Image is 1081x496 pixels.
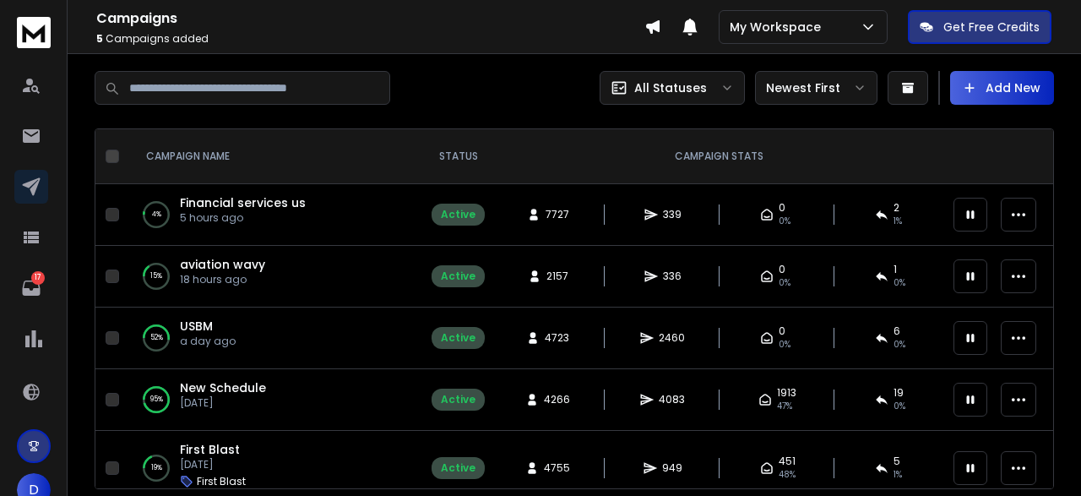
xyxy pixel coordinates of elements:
[180,335,236,348] p: a day ago
[441,461,475,475] div: Active
[894,400,905,413] span: 0 %
[180,396,266,410] p: [DATE]
[495,129,943,184] th: CAMPAIGN STATS
[180,194,306,211] a: Financial services us
[894,215,902,228] span: 1 %
[150,330,163,346] p: 52 %
[634,79,707,96] p: All Statuses
[546,270,568,283] span: 2157
[894,468,902,482] span: 1 %
[180,379,266,396] a: New Schedule
[544,461,570,475] span: 4755
[180,458,246,471] p: [DATE]
[546,208,569,221] span: 7727
[180,256,265,273] a: aviation wavy
[663,270,682,283] span: 336
[14,271,48,305] a: 17
[180,318,213,335] a: USBM
[126,369,421,431] td: 95%New Schedule[DATE]
[779,215,790,228] span: 0%
[950,71,1054,105] button: Add New
[96,32,644,46] p: Campaigns added
[777,400,792,413] span: 47 %
[755,71,877,105] button: Newest First
[150,268,162,285] p: 15 %
[894,276,905,290] span: 0 %
[730,19,828,35] p: My Workspace
[126,129,421,184] th: CAMPAIGN NAME
[894,263,897,276] span: 1
[662,461,682,475] span: 949
[908,10,1051,44] button: Get Free Credits
[96,31,103,46] span: 5
[31,271,45,285] p: 17
[894,324,900,338] span: 6
[779,338,790,352] span: 0%
[180,441,240,458] a: First Blast
[663,208,682,221] span: 339
[441,331,475,345] div: Active
[151,460,162,477] p: 19 %
[894,338,905,352] span: 0 %
[96,8,644,29] h1: Campaigns
[779,263,785,276] span: 0
[943,19,1040,35] p: Get Free Credits
[544,393,570,406] span: 4266
[126,308,421,369] td: 52%USBMa day ago
[197,475,246,488] p: First Blast
[779,324,785,338] span: 0
[894,455,900,468] span: 5
[152,206,161,223] p: 4 %
[779,455,796,468] span: 451
[779,201,785,215] span: 0
[180,211,306,225] p: 5 hours ago
[150,391,163,408] p: 95 %
[126,184,421,246] td: 4%Financial services us5 hours ago
[659,331,685,345] span: 2460
[441,208,475,221] div: Active
[779,468,796,482] span: 48 %
[659,393,685,406] span: 4083
[779,276,790,290] span: 0%
[17,17,51,48] img: logo
[894,386,904,400] span: 19
[545,331,569,345] span: 4723
[180,273,265,286] p: 18 hours ago
[777,386,796,400] span: 1913
[441,393,475,406] div: Active
[894,201,899,215] span: 2
[441,270,475,283] div: Active
[421,129,495,184] th: STATUS
[126,246,421,308] td: 15%aviation wavy18 hours ago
